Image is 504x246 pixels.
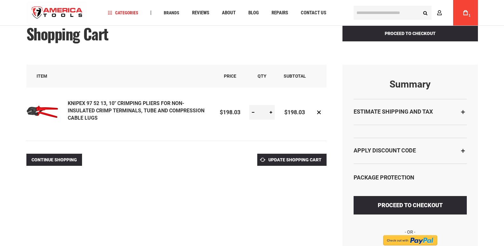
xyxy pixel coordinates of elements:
[469,14,471,17] span: 1
[189,9,212,17] a: Reviews
[354,173,467,182] div: Package Protection
[258,74,266,79] span: Qty
[378,202,443,208] span: Proceed to Checkout
[26,154,82,166] a: Continue Shopping
[105,9,141,17] a: Categories
[354,196,467,214] button: Proceed to Checkout
[26,1,88,25] img: America Tools
[268,157,321,162] span: Update Shopping Cart
[224,74,236,79] span: Price
[385,31,436,36] span: Proceed to Checkout
[354,108,433,115] strong: Estimate Shipping and Tax
[220,109,240,116] span: $198.03
[26,96,58,128] img: KNIPEX 97 52 13, 10" CRIMPING PLIERS FOR NON-INSULATED CRIMP TERMINALS, TUBE AND COMPRESSION CABL...
[354,79,467,89] strong: Summary
[248,11,259,15] span: Blog
[164,11,179,15] span: Brands
[31,157,77,162] span: Continue Shopping
[219,9,238,17] a: About
[161,9,182,17] a: Brands
[342,25,478,41] button: Proceed to Checkout
[245,9,262,17] a: Blog
[272,11,288,15] span: Repairs
[26,96,68,129] a: KNIPEX 97 52 13, 10" CRIMPING PLIERS FOR NON-INSULATED CRIMP TERMINALS, TUBE AND COMPRESSION CABL...
[26,1,88,25] a: store logo
[419,7,432,19] button: Search
[301,11,326,15] span: Contact Us
[257,154,327,166] button: Update Shopping Cart
[192,11,209,15] span: Reviews
[354,147,416,154] strong: Apply Discount Code
[222,11,236,15] span: About
[284,74,306,79] span: Subtotal
[108,11,138,15] span: Categories
[298,9,329,17] a: Contact Us
[26,22,108,45] span: Shopping Cart
[269,9,291,17] a: Repairs
[284,109,305,116] span: $198.03
[68,100,204,121] a: KNIPEX 97 52 13, 10" CRIMPING PLIERS FOR NON-INSULATED CRIMP TERMINALS, TUBE AND COMPRESSION CABL...
[37,74,47,79] span: Item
